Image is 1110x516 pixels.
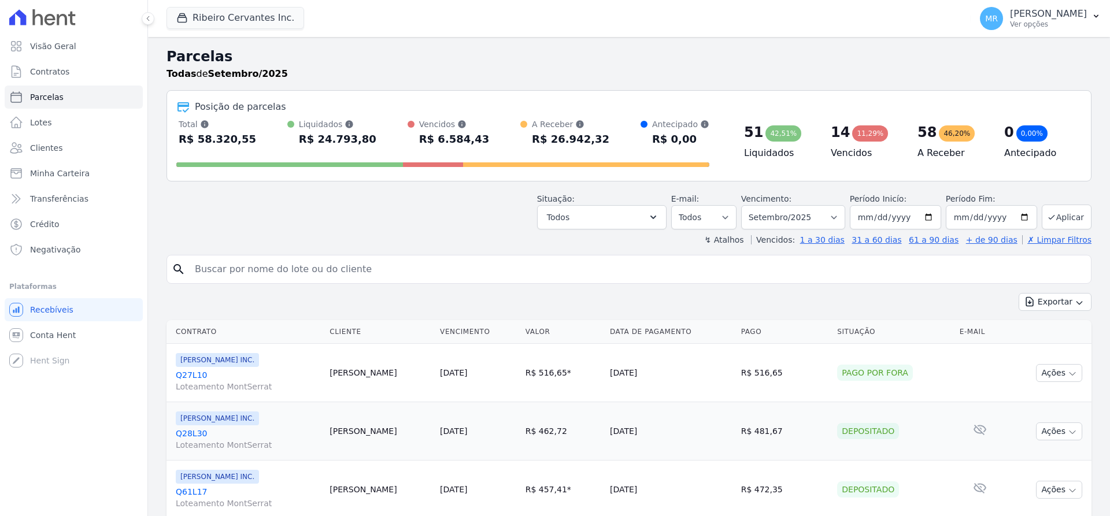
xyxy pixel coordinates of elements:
[917,146,986,160] h4: A Receber
[5,111,143,134] a: Lotes
[5,60,143,83] a: Contratos
[532,130,609,149] div: R$ 26.942,32
[704,235,743,244] label: ↯ Atalhos
[299,130,376,149] div: R$ 24.793,80
[837,481,899,498] div: Depositado
[1036,422,1082,440] button: Ações
[751,235,795,244] label: Vencidos:
[837,365,913,381] div: Pago por fora
[176,381,320,392] span: Loteamento MontSerrat
[521,344,605,402] td: R$ 516,65
[5,86,143,109] a: Parcelas
[30,40,76,52] span: Visão Geral
[971,2,1110,35] button: MR [PERSON_NAME] Ver opções
[737,320,833,344] th: Pago
[172,262,186,276] i: search
[30,66,69,77] span: Contratos
[5,213,143,236] a: Crédito
[532,118,609,130] div: A Receber
[939,125,975,142] div: 46,20%
[917,123,937,142] div: 58
[166,68,197,79] strong: Todas
[1004,123,1014,142] div: 0
[850,194,906,203] label: Período Inicío:
[852,235,901,244] a: 31 a 60 dias
[605,320,737,344] th: Data de Pagamento
[176,411,259,425] span: [PERSON_NAME] INC.
[800,235,845,244] a: 1 a 30 dias
[325,320,435,344] th: Cliente
[1004,146,1072,160] h4: Antecipado
[1042,205,1091,229] button: Aplicar
[832,320,954,344] th: Situação
[1036,364,1082,382] button: Ações
[5,238,143,261] a: Negativação
[1010,20,1087,29] p: Ver opções
[1036,481,1082,499] button: Ações
[537,194,575,203] label: Situação:
[1010,8,1087,20] p: [PERSON_NAME]
[30,304,73,315] span: Recebíveis
[30,193,88,205] span: Transferências
[325,344,435,402] td: [PERSON_NAME]
[30,168,90,179] span: Minha Carteira
[5,35,143,58] a: Visão Geral
[440,426,467,436] a: [DATE]
[537,205,667,229] button: Todos
[671,194,700,203] label: E-mail:
[909,235,959,244] a: 61 a 90 dias
[737,344,833,402] td: R$ 516,65
[166,46,1091,67] h2: Parcelas
[955,320,1005,344] th: E-mail
[737,402,833,461] td: R$ 481,67
[176,498,320,509] span: Loteamento MontSerrat
[166,7,304,29] button: Ribeiro Cervantes Inc.
[521,320,605,344] th: Valor
[176,353,259,367] span: [PERSON_NAME] INC.
[299,118,376,130] div: Liquidados
[30,117,52,128] span: Lotes
[440,368,467,377] a: [DATE]
[744,146,812,160] h4: Liquidados
[5,187,143,210] a: Transferências
[30,218,60,230] span: Crédito
[831,123,850,142] div: 14
[605,344,737,402] td: [DATE]
[652,130,709,149] div: R$ 0,00
[325,402,435,461] td: [PERSON_NAME]
[5,298,143,321] a: Recebíveis
[30,91,64,103] span: Parcelas
[166,320,325,344] th: Contrato
[188,258,1086,281] input: Buscar por nome do lote ou do cliente
[985,14,998,23] span: MR
[605,402,737,461] td: [DATE]
[521,402,605,461] td: R$ 462,72
[435,320,521,344] th: Vencimento
[852,125,888,142] div: 11,29%
[419,118,489,130] div: Vencidos
[179,130,256,149] div: R$ 58.320,55
[30,329,76,341] span: Conta Hent
[176,428,320,451] a: Q28L30Loteamento MontSerrat
[966,235,1017,244] a: + de 90 dias
[176,369,320,392] a: Q27L10Loteamento MontSerrat
[5,324,143,347] a: Conta Hent
[176,439,320,451] span: Loteamento MontSerrat
[195,100,286,114] div: Posição de parcelas
[5,162,143,185] a: Minha Carteira
[547,210,569,224] span: Todos
[176,470,259,484] span: [PERSON_NAME] INC.
[1022,235,1091,244] a: ✗ Limpar Filtros
[9,280,138,294] div: Plataformas
[208,68,288,79] strong: Setembro/2025
[419,130,489,149] div: R$ 6.584,43
[765,125,801,142] div: 42,51%
[946,193,1037,205] label: Período Fim:
[837,423,899,439] div: Depositado
[831,146,899,160] h4: Vencidos
[30,244,81,255] span: Negativação
[744,123,763,142] div: 51
[176,486,320,509] a: Q61L17Loteamento MontSerrat
[440,485,467,494] a: [DATE]
[179,118,256,130] div: Total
